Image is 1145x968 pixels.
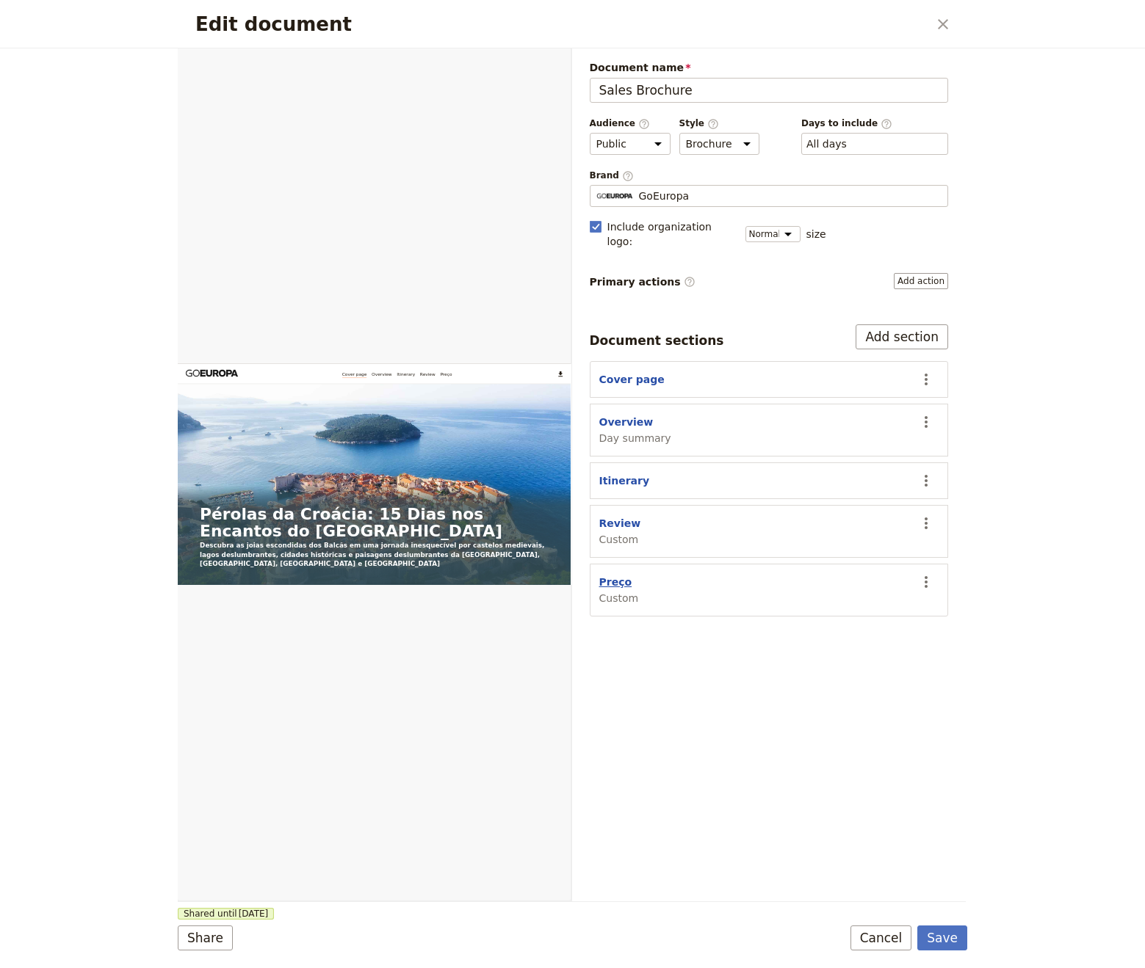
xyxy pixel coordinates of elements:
button: Close dialog [931,12,956,37]
a: Itinerary [524,14,568,33]
span: ​ [622,170,634,181]
a: Overview [464,14,513,33]
h2: Edit document [195,13,928,35]
button: Actions [914,511,939,536]
span: Audience [590,117,671,130]
img: Profile [596,192,633,200]
span: Days to include [801,117,948,130]
span: Shared until [178,908,274,920]
button: Cover page [599,372,665,387]
button: Download pdf [903,11,928,36]
h1: Pérolas da Croácia: 15 Dias nos Encantos do [GEOGRAPHIC_DATA] [53,338,887,421]
p: Descubra as joias escondidas dos Balcãs em uma jornada inesquecível por castelos medievais, lagos... [53,423,887,490]
button: Actions [914,367,939,392]
select: Style​ [679,133,759,155]
span: Custom [599,591,639,605]
span: Day summary [599,431,671,445]
button: Add section [856,324,948,349]
span: Brand [590,170,949,182]
input: Document name [590,78,949,103]
img: GoEuropa logo [18,9,146,34]
button: Actions [914,468,939,493]
span: Include organization logo : [607,219,737,249]
span: ​ [881,118,892,128]
button: Primary actions​ [894,273,948,289]
span: Style [679,117,759,130]
button: Days to include​Clear input [806,137,847,151]
button: Actions [914,410,939,434]
span: Primary actions [590,274,696,289]
select: size [745,226,801,242]
span: ​ [684,276,696,288]
a: Cover page [393,14,452,33]
a: Preço [628,14,657,33]
button: Preço [599,575,632,589]
button: Itinerary [599,473,650,488]
span: ​ [638,118,650,128]
button: Overview [599,415,654,429]
span: ​ [707,118,719,128]
span: Document name [590,60,949,75]
span: size [806,227,826,241]
select: Audience​ [590,133,671,155]
button: Share [178,925,233,950]
span: Custom [599,532,641,547]
a: Review [579,14,616,33]
button: Review [599,516,641,531]
span: GoEuropa [639,189,690,203]
div: Document sections [590,332,724,349]
button: Actions [914,569,939,594]
button: Cancel [850,925,912,950]
span: [DATE] [239,908,269,920]
button: Save [917,925,967,950]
